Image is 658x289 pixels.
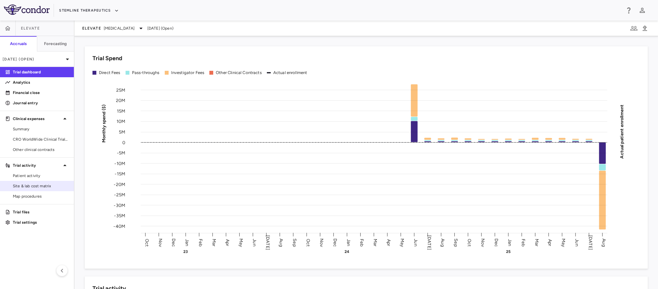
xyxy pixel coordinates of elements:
text: 24 [345,249,349,254]
span: Other clinical contracts [13,147,69,153]
span: ELEVATE [82,26,101,31]
text: May [238,238,244,247]
text: Aug [601,238,607,247]
p: Analytics [13,79,69,85]
tspan: -30M [114,202,125,208]
text: Apr [547,239,553,246]
tspan: -20M [114,182,125,187]
tspan: 15M [117,108,125,114]
text: 25 [506,249,511,254]
text: Sep [453,238,459,247]
text: Jun [252,239,257,246]
div: Other Clinical Contracts [216,70,262,76]
text: Feb [198,238,203,246]
h6: Forecasting [44,41,67,47]
div: Investigator Fees [171,70,205,76]
text: Aug [440,238,445,247]
tspan: -15M [115,171,125,177]
text: Feb [359,238,364,246]
text: Jun [413,239,418,246]
p: Trial dashboard [13,69,69,75]
span: [DATE] (Open) [147,25,173,31]
tspan: 25M [116,87,125,93]
text: Apr [225,239,230,246]
tspan: Monthly spend ($) [101,104,107,143]
text: Mar [373,238,378,246]
text: Jan [507,239,513,246]
tspan: -35M [114,213,125,219]
h6: Trial Spend [92,54,122,63]
text: Mar [211,238,217,246]
div: Pass-throughs [132,70,160,76]
text: Aug [278,238,284,247]
p: Trial files [13,209,69,215]
text: Jun [574,239,580,246]
text: 23 [183,249,188,254]
text: Nov [158,238,163,247]
tspan: -40M [113,223,125,229]
h6: Accruals [10,41,27,47]
text: Nov [480,238,486,247]
text: Apr [386,239,391,246]
tspan: -5M [117,150,125,156]
text: Dec [332,238,338,247]
span: Patient activity [13,173,69,179]
text: Dec [171,238,176,247]
p: Financial close [13,90,69,96]
img: logo-full-BYUhSk78.svg [4,5,50,15]
tspan: -25M [114,192,125,198]
text: [DATE] [265,235,270,250]
tspan: 20M [116,98,125,103]
text: [DATE] [426,235,432,250]
text: Nov [319,238,324,247]
span: Summary [13,126,69,132]
div: Direct Fees [99,70,120,76]
button: Stemline Therapeutics [59,5,118,16]
text: May [561,238,566,247]
tspan: 0 [122,140,125,145]
p: Trial activity [13,163,61,168]
text: Oct [305,238,311,246]
text: Jan [346,239,351,246]
span: Site & lab cost matrix [13,183,69,189]
tspan: 5M [119,129,125,135]
text: Oct [144,238,150,246]
text: Feb [521,238,526,246]
text: Mar [534,238,540,246]
p: Journal entry [13,100,69,106]
span: ELEVATE [21,26,40,31]
span: [MEDICAL_DATA] [104,25,135,31]
span: CRO WorldWide Clinical Trials, Inc. [13,136,69,142]
tspan: 10M [117,119,125,124]
text: Oct [467,238,472,246]
text: Dec [494,238,499,247]
span: Map procedures [13,193,69,199]
text: [DATE] [588,235,593,250]
text: Jan [184,239,190,246]
tspan: -10M [114,161,125,166]
text: Sep [292,238,297,247]
text: May [399,238,405,247]
p: Trial settings [13,219,69,225]
p: Clinical expenses [13,116,61,122]
tspan: Actual patient enrollment [619,104,625,158]
p: [DATE] (Open) [3,56,64,62]
div: Actual enrollment [273,70,307,76]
